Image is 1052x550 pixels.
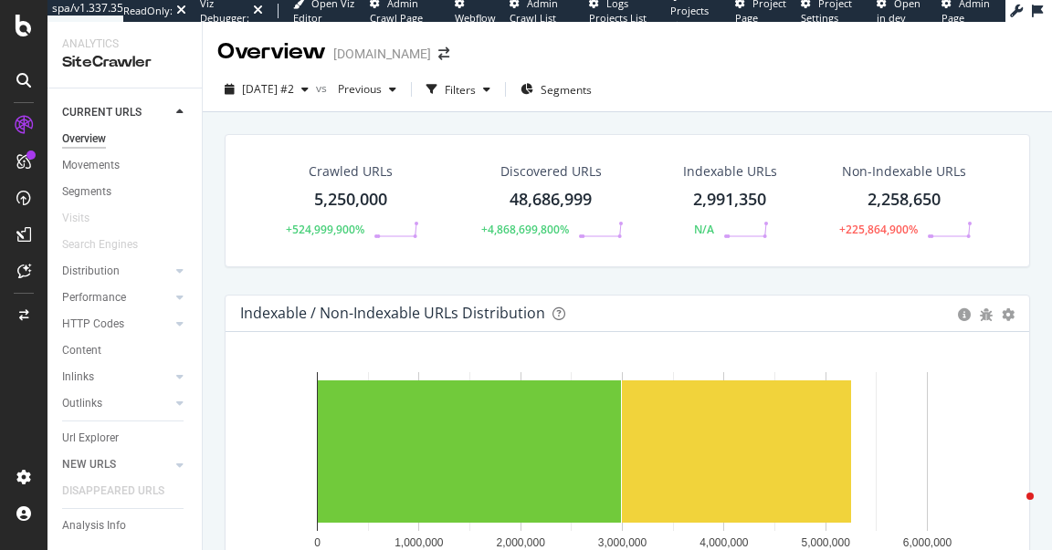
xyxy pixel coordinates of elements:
div: CURRENT URLS [62,103,142,122]
button: [DATE] #2 [217,75,316,104]
a: Performance [62,288,171,307]
text: 3,000,000 [598,536,647,549]
div: Url Explorer [62,429,119,448]
text: 1,000,000 [394,536,444,549]
div: [DOMAIN_NAME] [333,45,431,63]
div: Discovered URLs [500,162,602,181]
div: ReadOnly: [123,4,173,18]
div: 2,991,350 [693,188,766,212]
a: Url Explorer [62,429,189,448]
text: 5,000,000 [801,536,850,549]
text: 0 [314,536,321,549]
div: circle-info [958,308,971,321]
div: arrow-right-arrow-left [438,47,449,60]
div: HTTP Codes [62,315,124,334]
a: Segments [62,182,189,202]
a: Movements [62,156,189,175]
div: Analysis Info [62,516,126,535]
div: Filters [445,82,476,98]
span: Projects List [670,4,709,32]
span: 2025 Jul. 23rd #2 [242,81,294,97]
a: DISAPPEARED URLS [62,482,183,501]
div: +225,864,900% [839,222,918,237]
button: Previous [331,75,404,104]
div: N/A [694,222,714,237]
div: bug [980,308,993,321]
div: Performance [62,288,126,307]
a: CURRENT URLS [62,103,171,122]
a: Distribution [62,262,171,281]
a: HTTP Codes [62,315,171,334]
div: Overview [62,130,106,149]
div: Indexable / Non-Indexable URLs Distribution [240,304,545,322]
div: 48,686,999 [510,188,592,212]
div: Segments [62,182,111,202]
div: Indexable URLs [683,162,777,181]
div: Movements [62,156,120,175]
a: Search Engines [62,235,156,254]
a: Inlinks [62,368,171,387]
div: Crawled URLs [309,162,393,181]
span: vs [316,80,331,96]
span: Previous [331,81,382,97]
div: Inlinks [62,368,94,387]
div: Analytics [62,36,187,52]
div: Content [62,341,101,360]
div: Overview [217,36,326,67]
div: Outlinks [62,394,102,413]
iframe: Intercom live chat [990,488,1034,532]
text: 6,000,000 [903,536,952,549]
div: 5,250,000 [314,188,387,212]
a: Outlinks [62,394,171,413]
div: SiteCrawler [62,52,187,73]
div: Visits [62,209,89,228]
button: Segments [513,75,599,104]
div: DISAPPEARED URLS [62,482,164,501]
div: 2,258,650 [868,188,941,212]
text: 4,000,000 [700,536,749,549]
a: Overview [62,130,189,149]
button: Filters [419,75,498,104]
a: NEW URLS [62,455,171,474]
div: gear [1002,308,1015,321]
div: NEW URLS [62,455,116,474]
a: Analysis Info [62,516,189,535]
a: Content [62,341,189,360]
span: Webflow [455,11,496,25]
div: Distribution [62,262,120,281]
div: Non-Indexable URLs [842,162,966,181]
text: 2,000,000 [496,536,545,549]
div: +524,999,900% [286,222,364,237]
div: Search Engines [62,235,138,254]
div: +4,868,699,800% [481,222,569,237]
a: Visits [62,209,108,228]
span: Segments [541,82,592,98]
